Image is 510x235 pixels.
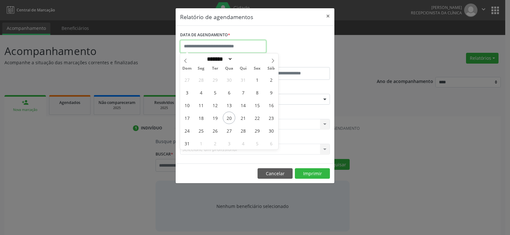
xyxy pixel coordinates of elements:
span: Agosto 26, 2025 [209,124,221,137]
span: Seg [194,66,208,71]
span: Agosto 8, 2025 [251,86,263,99]
span: Agosto 23, 2025 [265,112,277,124]
span: Setembro 2, 2025 [209,137,221,149]
span: Setembro 3, 2025 [223,137,235,149]
span: Agosto 1, 2025 [251,73,263,86]
span: Agosto 17, 2025 [181,112,193,124]
span: Qui [236,66,250,71]
span: Agosto 9, 2025 [265,86,277,99]
span: Julho 30, 2025 [223,73,235,86]
span: Agosto 15, 2025 [251,99,263,111]
span: Julho 31, 2025 [237,73,249,86]
span: Agosto 12, 2025 [209,99,221,111]
label: ATÉ [257,57,330,67]
span: Agosto 11, 2025 [195,99,207,111]
select: Month [205,56,233,62]
span: Setembro 1, 2025 [195,137,207,149]
span: Agosto 18, 2025 [195,112,207,124]
span: Agosto 4, 2025 [195,86,207,99]
span: Julho 29, 2025 [209,73,221,86]
h5: Relatório de agendamentos [180,13,253,21]
span: Setembro 6, 2025 [265,137,277,149]
span: Agosto 2, 2025 [265,73,277,86]
span: Agosto 20, 2025 [223,112,235,124]
span: Setembro 4, 2025 [237,137,249,149]
span: Julho 27, 2025 [181,73,193,86]
span: Dom [180,66,194,71]
span: Agosto 10, 2025 [181,99,193,111]
span: Julho 28, 2025 [195,73,207,86]
span: Agosto 28, 2025 [237,124,249,137]
span: Agosto 19, 2025 [209,112,221,124]
span: Ter [208,66,222,71]
span: Agosto 27, 2025 [223,124,235,137]
span: Agosto 25, 2025 [195,124,207,137]
span: Agosto 31, 2025 [181,137,193,149]
span: Agosto 3, 2025 [181,86,193,99]
span: Sáb [264,66,278,71]
span: Setembro 5, 2025 [251,137,263,149]
span: Agosto 22, 2025 [251,112,263,124]
button: Close [322,8,334,24]
button: Imprimir [295,168,330,179]
input: Year [233,56,254,62]
span: Agosto 13, 2025 [223,99,235,111]
span: Agosto 24, 2025 [181,124,193,137]
span: Qua [222,66,236,71]
span: Agosto 6, 2025 [223,86,235,99]
span: Agosto 29, 2025 [251,124,263,137]
span: Agosto 7, 2025 [237,86,249,99]
span: Agosto 16, 2025 [265,99,277,111]
span: Agosto 14, 2025 [237,99,249,111]
span: Sex [250,66,264,71]
span: Agosto 21, 2025 [237,112,249,124]
span: Agosto 5, 2025 [209,86,221,99]
label: DATA DE AGENDAMENTO [180,30,230,40]
span: Agosto 30, 2025 [265,124,277,137]
button: Cancelar [258,168,293,179]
